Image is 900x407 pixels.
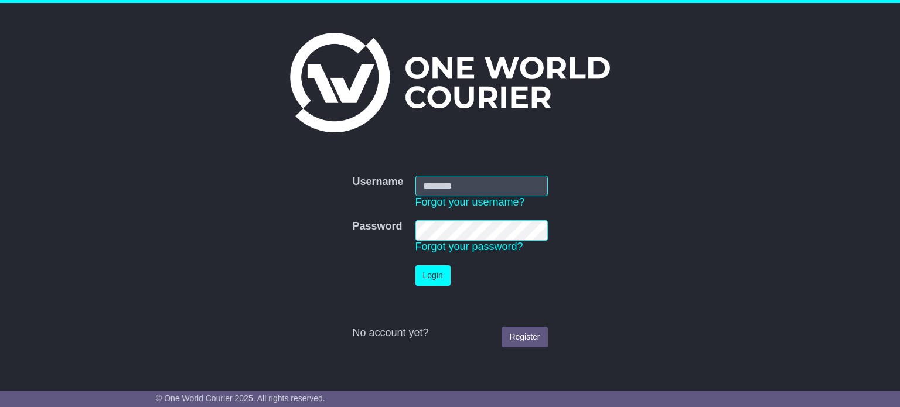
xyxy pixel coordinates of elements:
[352,220,402,233] label: Password
[352,327,547,340] div: No account yet?
[415,241,523,252] a: Forgot your password?
[156,394,325,403] span: © One World Courier 2025. All rights reserved.
[502,327,547,347] a: Register
[352,176,403,189] label: Username
[415,196,525,208] a: Forgot your username?
[415,265,451,286] button: Login
[290,33,610,132] img: One World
